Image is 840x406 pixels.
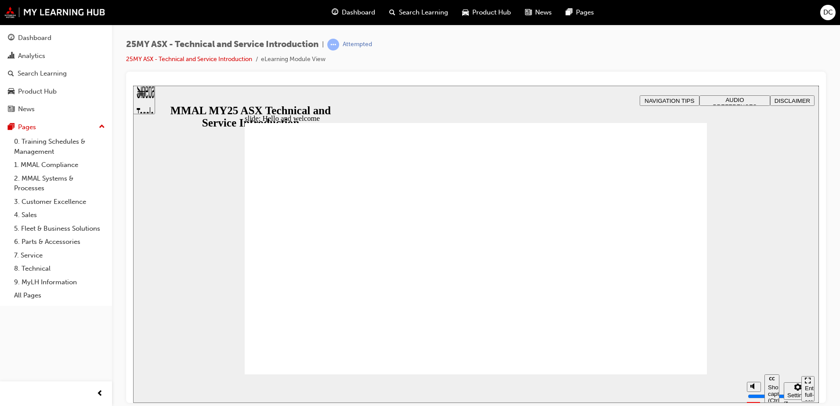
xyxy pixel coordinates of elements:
div: News [18,104,35,114]
div: Search Learning [18,69,67,79]
div: Dashboard [18,33,51,43]
div: Analytics [18,51,45,61]
span: Search Learning [399,7,448,18]
nav: slide navigation [668,289,681,317]
a: car-iconProduct Hub [455,4,518,22]
span: up-icon [99,121,105,133]
span: | [322,40,324,50]
span: search-icon [8,70,14,78]
a: 25MY ASX - Technical and Service Introduction [126,55,252,63]
a: 9. MyLH Information [11,275,109,289]
span: AUDIO PREFERENCES [580,11,624,24]
span: Pages [576,7,594,18]
a: 6. Parts & Accessories [11,235,109,249]
input: volume [615,307,671,314]
span: guage-icon [8,34,14,42]
div: Enter full-screen (Ctrl+Alt+F) [672,299,678,326]
a: Dashboard [4,30,109,46]
a: All Pages [11,289,109,302]
button: AUDIO PREFERENCES [566,10,637,20]
a: Search Learning [4,65,109,82]
div: Attempted [343,40,372,49]
button: Show captions (Ctrl+Alt+C) [631,289,646,317]
span: pages-icon [566,7,572,18]
button: DC [820,5,836,20]
a: News [4,101,109,117]
a: 4. Sales [11,208,109,222]
button: NAVIGATION TIPS [507,10,566,20]
img: mmal [4,7,105,18]
span: pages-icon [8,123,14,131]
a: search-iconSearch Learning [382,4,455,22]
a: news-iconNews [518,4,559,22]
span: learningRecordVerb_ATTEMPT-icon [327,39,339,51]
button: Pages [4,119,109,135]
button: DashboardAnalyticsSearch LearningProduct HubNews [4,28,109,119]
span: car-icon [8,88,14,96]
span: NAVIGATION TIPS [511,12,561,18]
span: prev-icon [97,388,103,399]
a: Product Hub [4,83,109,100]
button: Mute (Ctrl+Alt+M) [614,296,628,306]
a: 5. Fleet & Business Solutions [11,222,109,236]
a: 7. Service [11,249,109,262]
button: Settings [651,297,679,314]
span: guage-icon [332,7,338,18]
span: news-icon [8,105,14,113]
a: 8. Technical [11,262,109,275]
label: Zoom to fit [651,314,668,340]
span: DC [823,7,833,18]
span: News [535,7,552,18]
div: Settings [654,306,675,313]
li: eLearning Module View [261,54,326,65]
a: 0. Training Schedules & Management [11,135,109,158]
div: Pages [18,122,36,132]
div: Product Hub [18,87,57,97]
span: search-icon [389,7,395,18]
span: Product Hub [472,7,511,18]
span: Dashboard [342,7,375,18]
a: guage-iconDashboard [325,4,382,22]
a: 1. MMAL Compliance [11,158,109,172]
span: chart-icon [8,52,14,60]
a: 3. Customer Excellence [11,195,109,209]
a: Analytics [4,48,109,64]
a: pages-iconPages [559,4,601,22]
span: car-icon [462,7,469,18]
div: Show captions (Ctrl+Alt+C) [635,298,643,318]
button: Enter full-screen (Ctrl+Alt+F) [668,290,681,316]
span: 25MY ASX - Technical and Service Introduction [126,40,319,50]
div: misc controls [609,289,664,317]
span: DISCLAIMER [641,12,677,18]
a: 2. MMAL Systems & Processes [11,172,109,195]
button: DISCLAIMER [637,10,681,20]
span: news-icon [525,7,532,18]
